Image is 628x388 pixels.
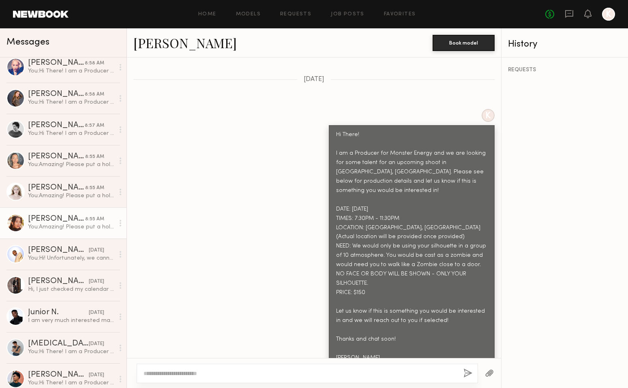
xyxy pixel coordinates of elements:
div: [PERSON_NAME] [28,246,89,254]
div: REQUESTS [508,67,622,73]
a: Book model [433,39,495,46]
div: [PERSON_NAME] [28,122,85,130]
div: You: Hi There! I am a Producer for Monster Energy and we are looking for some talent for an upcom... [28,348,114,356]
div: [MEDICAL_DATA][PERSON_NAME] [28,340,89,348]
div: [PERSON_NAME] [28,90,85,98]
div: Hi There! I am a Producer for Monster Energy and we are looking for some talent for an upcoming s... [336,130,487,382]
div: [PERSON_NAME] [28,215,85,223]
a: Job Posts [331,12,364,17]
div: [PERSON_NAME] [28,371,89,379]
div: Hi, I just checked my calendar and I’m booked for another job that day. Thank you for reaching ou... [28,286,114,293]
div: [PERSON_NAME] [28,184,85,192]
div: I am very much interested madam/sir [28,317,114,324]
div: 8:55 AM [85,184,104,192]
div: [DATE] [89,340,104,348]
div: [PERSON_NAME] [28,153,85,161]
span: Messages [6,38,49,47]
div: Junior N. [28,309,89,317]
div: You: Hi There! I am a Producer for Monster Energy and we are looking for some talent for an upcom... [28,98,114,106]
div: [PERSON_NAME] [28,59,85,67]
div: [DATE] [89,371,104,379]
div: 8:58 AM [85,60,104,67]
div: You: Hi There! I am a Producer for Monster Energy and we are looking for some talent for an upcom... [28,379,114,387]
div: You: Amazing! Please put a hold on and we will get back to you with more information. [28,192,114,200]
div: 8:57 AM [85,122,104,130]
div: You: Hi! Unfortunately, we cannot accomodate travel at this time. [28,254,114,262]
button: Book model [433,35,495,51]
div: 8:58 AM [85,91,104,98]
div: [DATE] [89,309,104,317]
div: You: Amazing! Please put a hold on and we will get back to you with more information. [28,223,114,231]
div: History [508,40,622,49]
a: Home [198,12,216,17]
div: [PERSON_NAME] [28,277,89,286]
div: 8:55 AM [85,215,104,223]
div: You: Hi There! I am a Producer for Monster Energy and we are looking for some talent for an upcom... [28,130,114,137]
div: 8:55 AM [85,153,104,161]
div: You: Amazing! Please put a hold on and we will get back to you with more information. [28,161,114,168]
a: Requests [280,12,311,17]
span: [DATE] [304,76,324,83]
div: You: Hi There! I am a Producer for Monster Energy and we are looking for some talent for an upcom... [28,67,114,75]
div: [DATE] [89,247,104,254]
a: K [602,8,615,21]
a: [PERSON_NAME] [133,34,237,51]
div: [DATE] [89,278,104,286]
a: Models [236,12,261,17]
a: Favorites [384,12,416,17]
